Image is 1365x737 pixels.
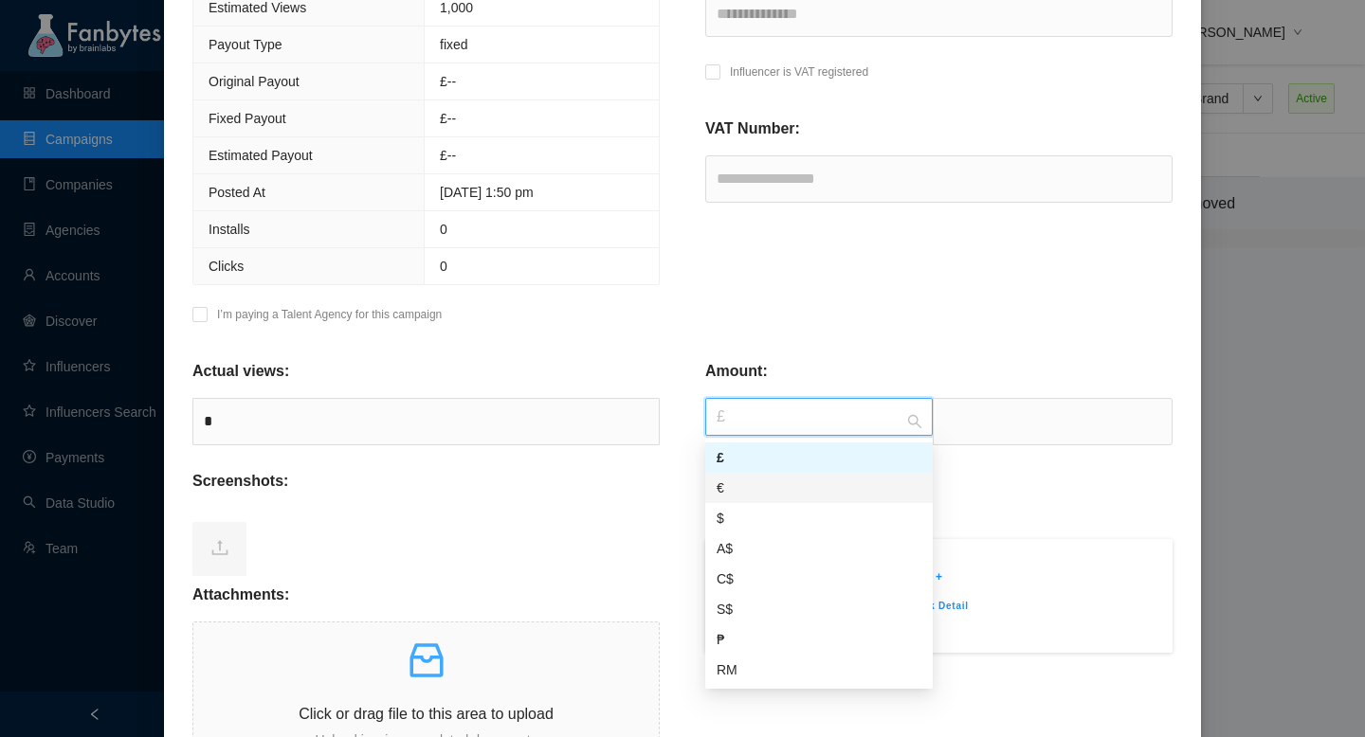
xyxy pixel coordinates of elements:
span: Original Payout [209,74,300,89]
div: RM [717,659,921,680]
span: Posted At [209,185,265,200]
div: RM [705,655,933,685]
div: S$ [705,594,933,624]
span: fixed [440,37,468,52]
span: Fixed Payout [209,111,286,126]
span: £ -- [440,74,456,89]
span: £-- [440,148,456,163]
span: Payout Type [209,37,282,52]
div: $ [705,503,933,533]
div: S$ [717,599,921,620]
div: $ [717,508,921,529]
span: Clicks [209,259,244,274]
div: £ [705,442,933,473]
span: Installs [209,222,250,237]
div: £ [717,447,921,468]
span: 0 [440,259,447,274]
p: Attachments: [192,584,289,606]
p: Amount: [705,360,768,383]
span: [DATE] 1:50 pm [440,185,534,200]
div: A$ [705,533,933,564]
span: 0 [440,222,447,237]
div: C$ [705,564,933,594]
p: Screenshots: [192,470,288,493]
span: upload [210,538,229,557]
div: ₱ [717,629,921,650]
p: Bank Detail [734,598,1144,615]
p: + [734,567,1144,586]
div: A$ [717,538,921,559]
span: inbox [404,638,449,683]
div: € [705,473,933,503]
p: Click or drag file to this area to upload [193,702,659,726]
div: C$ [717,568,921,589]
span: £-- [440,111,456,126]
div: € [717,477,921,498]
span: £ [717,399,921,435]
span: Estimated Payout [209,148,313,163]
p: Influencer is VAT registered [730,63,868,81]
p: Actual views: [192,360,289,383]
p: VAT Number: [705,117,800,140]
div: ₱ [705,624,933,655]
p: I’m paying a Talent Agency for this campaign [217,305,442,324]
